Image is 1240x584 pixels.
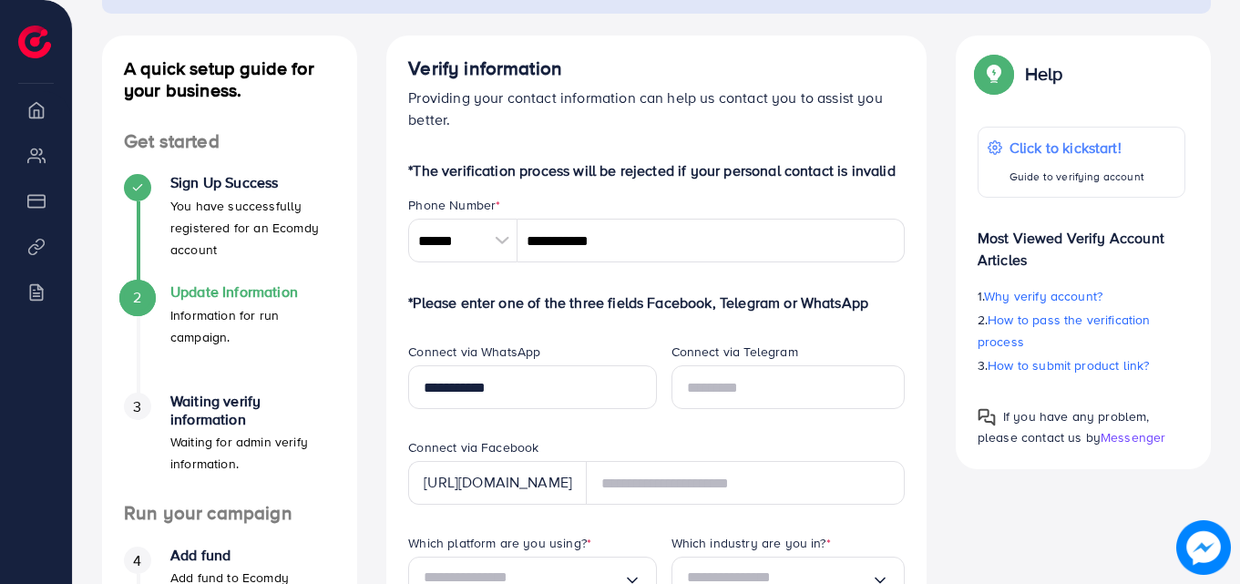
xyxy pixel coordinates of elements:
p: Waiting for admin verify information. [170,431,335,475]
span: How to submit product link? [988,356,1149,374]
label: Which platform are you using? [408,534,591,552]
p: Click to kickstart! [1009,137,1144,159]
span: Messenger [1101,428,1165,446]
span: If you have any problem, please contact us by [978,407,1150,446]
h4: Add fund [170,547,335,564]
p: Information for run campaign. [170,304,335,348]
h4: A quick setup guide for your business. [102,57,357,101]
img: Popup guide [978,57,1010,90]
span: Why verify account? [984,287,1102,305]
span: 4 [133,550,141,571]
h4: Run your campaign [102,502,357,525]
p: Help [1025,63,1063,85]
li: Update Information [102,283,357,393]
li: Sign Up Success [102,174,357,283]
label: Which industry are you in? [671,534,831,552]
li: Waiting verify information [102,393,357,502]
p: Providing your contact information can help us contact you to assist you better. [408,87,905,130]
h4: Get started [102,130,357,153]
div: [URL][DOMAIN_NAME] [408,461,587,505]
img: Popup guide [978,408,996,426]
img: logo [18,26,51,58]
h4: Sign Up Success [170,174,335,191]
p: Most Viewed Verify Account Articles [978,212,1185,271]
p: You have successfully registered for an Ecomdy account [170,195,335,261]
h4: Verify information [408,57,905,80]
p: 2. [978,309,1185,353]
span: 3 [133,396,141,417]
label: Connect via Telegram [671,343,798,361]
p: Guide to verifying account [1009,166,1144,188]
p: *The verification process will be rejected if your personal contact is invalid [408,159,905,181]
h4: Waiting verify information [170,393,335,427]
h4: Update Information [170,283,335,301]
label: Connect via WhatsApp [408,343,540,361]
img: image [1176,520,1231,575]
label: Phone Number [408,196,500,214]
p: 1. [978,285,1185,307]
p: 3. [978,354,1185,376]
span: How to pass the verification process [978,311,1151,351]
span: 2 [133,287,141,308]
label: Connect via Facebook [408,438,538,456]
p: *Please enter one of the three fields Facebook, Telegram or WhatsApp [408,292,905,313]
